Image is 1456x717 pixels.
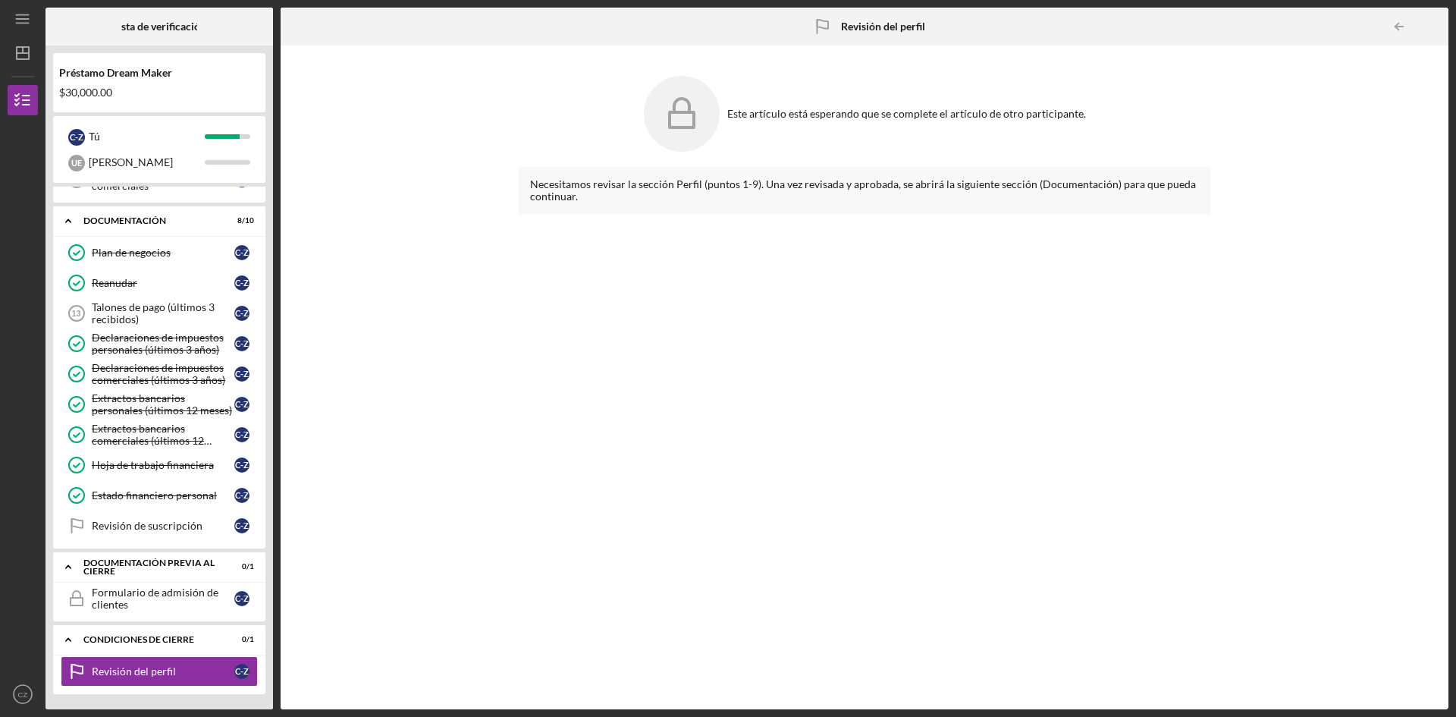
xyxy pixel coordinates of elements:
[8,679,38,709] button: CZ
[240,520,249,530] font: -Z
[235,338,240,348] font: C
[235,247,240,257] font: C
[92,246,171,259] font: Plan de negocios
[235,429,240,439] font: C
[61,420,258,450] a: Extractos bancarios comerciales (últimos 12 meses)C-Z
[83,634,194,645] font: Condiciones de cierre
[240,399,249,409] font: -Z
[61,583,258,614] a: Formulario de admisión de clientesC-Z
[235,520,240,530] font: C
[61,450,258,480] a: Hoja de trabajo financieraC-Z
[59,86,112,99] font: $30,000.00
[242,634,246,643] font: 0
[235,460,240,470] font: C
[240,338,249,348] font: -Z
[70,132,75,142] font: C
[235,399,240,409] font: C
[61,165,258,195] a: 10Licencias y permisos comercialesC-Z
[92,665,176,678] font: Revisión del perfil
[249,561,254,571] font: 1
[92,489,217,502] font: Estado financiero personal
[242,215,245,225] font: /
[727,107,1086,120] font: Este artículo está esperando que se complete el artículo de otro participante.
[235,369,240,379] font: C
[61,480,258,511] a: Estado financiero personalC-Z
[245,215,254,225] font: 10
[246,561,249,571] font: /
[92,331,224,356] font: Declaraciones de impuestos personales (últimos 3 años)
[92,422,212,459] font: Extractos bancarios comerciales (últimos 12 meses)
[61,298,258,329] a: 13Talones de pago (últimos 3 recibidos)C-Z
[89,156,173,168] font: [PERSON_NAME]
[841,20,925,33] font: Revisión del perfil
[61,329,258,359] a: Declaraciones de impuestos personales (últimos 3 años)C-Z
[240,308,249,318] font: -Z
[92,458,214,471] font: Hoja de trabajo financiera
[71,309,80,318] tspan: 13
[249,634,254,643] font: 1
[235,308,240,318] font: C
[61,656,258,687] a: Revisión del perfilC-Z
[92,361,225,386] font: Declaraciones de impuestos comerciales (últimos 3 años)
[59,66,172,79] font: Préstamo Dream Maker
[240,593,249,603] font: -Z
[240,666,249,676] font: -Z
[92,276,137,289] font: Reanudar
[61,511,258,541] a: Revisión de suscripciónC-Z
[92,519,202,532] font: Revisión de suscripción
[242,561,246,571] font: 0
[75,132,83,142] font: -Z
[61,237,258,268] a: Plan de negociosC-Z
[240,247,249,257] font: -Z
[240,278,249,288] font: -Z
[83,557,215,577] font: Documentación previa al cierre
[83,215,166,226] font: Documentación
[92,392,232,417] font: Extractos bancarios personales (últimos 12 meses)
[89,130,100,143] font: Tú
[92,300,215,325] font: Talones de pago (últimos 3 recibidos)
[71,158,82,168] font: UE
[235,666,240,676] font: C
[235,593,240,603] font: C
[530,178,1196,203] font: Necesitamos revisar la sección Perfil (puntos 1-9). Una vez revisada y aprobada, se abrirá la sig...
[237,215,242,225] font: 8
[92,586,218,611] font: Formulario de admisión de clientes
[235,490,240,500] font: C
[246,634,249,643] font: /
[240,369,249,379] font: -Z
[61,359,258,389] a: Declaraciones de impuestos comerciales (últimos 3 años)C-Z
[235,278,240,288] font: C
[240,460,249,470] font: -Z
[113,20,206,33] font: Lista de verificación
[240,429,249,439] font: -Z
[61,268,258,298] a: ReanudarC-Z
[240,490,249,500] font: -Z
[18,690,28,699] text: CZ
[61,389,258,420] a: Extractos bancarios personales (últimos 12 meses)C-Z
